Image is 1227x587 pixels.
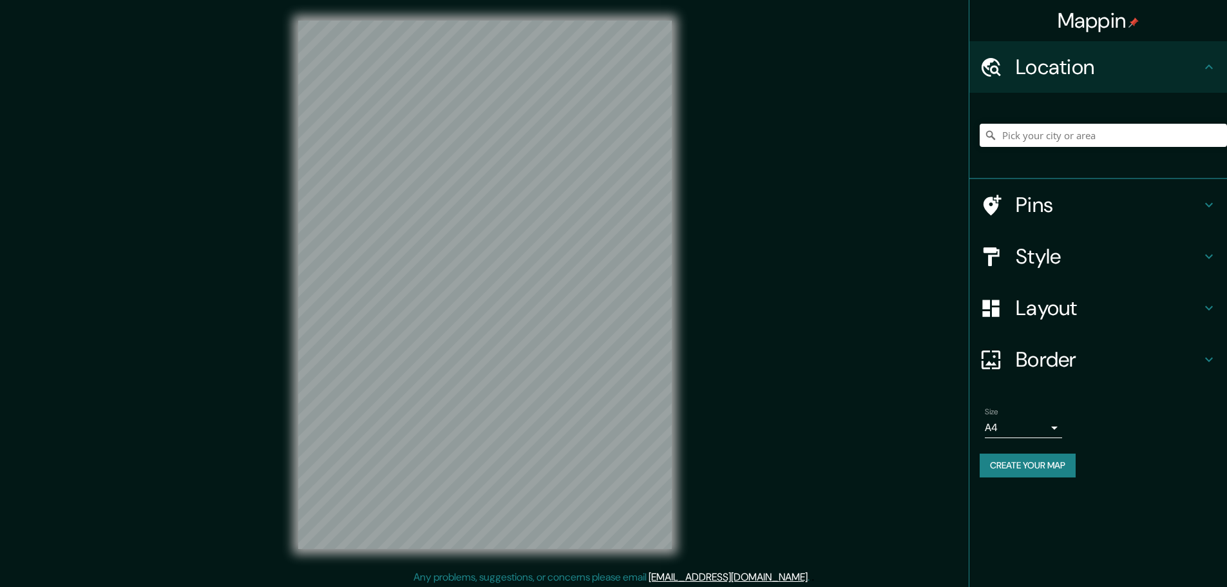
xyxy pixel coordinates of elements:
[980,124,1227,147] input: Pick your city or area
[414,570,810,585] p: Any problems, suggestions, or concerns please email .
[969,231,1227,282] div: Style
[969,282,1227,334] div: Layout
[1016,54,1201,80] h4: Location
[1016,244,1201,269] h4: Style
[969,179,1227,231] div: Pins
[985,418,1062,438] div: A4
[1016,347,1201,372] h4: Border
[969,334,1227,385] div: Border
[1128,17,1139,28] img: pin-icon.png
[1016,192,1201,218] h4: Pins
[810,570,812,585] div: .
[969,41,1227,93] div: Location
[812,570,814,585] div: .
[1016,295,1201,321] h4: Layout
[980,454,1076,477] button: Create your map
[1058,8,1139,34] h4: Mappin
[649,570,808,584] a: [EMAIL_ADDRESS][DOMAIN_NAME]
[298,21,672,549] canvas: Map
[985,407,998,418] label: Size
